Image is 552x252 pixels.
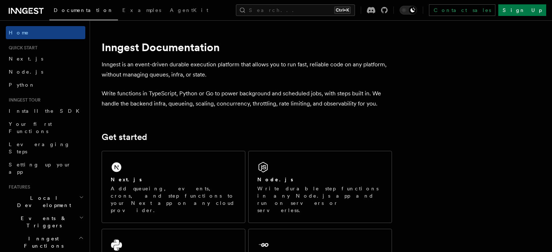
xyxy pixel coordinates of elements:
[9,162,71,175] span: Setting up your app
[111,185,236,214] p: Add queueing, events, crons, and step functions to your Next app on any cloud provider.
[6,138,85,158] a: Leveraging Steps
[6,45,37,51] span: Quick start
[102,88,392,109] p: Write functions in TypeScript, Python or Go to power background and scheduled jobs, with steps bu...
[102,59,392,80] p: Inngest is an event-driven durable execution platform that allows you to run fast, reliable code ...
[257,176,293,183] h2: Node.js
[6,191,85,212] button: Local Development
[54,7,114,13] span: Documentation
[102,132,147,142] a: Get started
[6,184,30,190] span: Features
[9,108,84,114] span: Install the SDK
[498,4,546,16] a: Sign Up
[6,212,85,232] button: Events & Triggers
[248,151,392,223] a: Node.jsWrite durable step functions in any Node.js app and run on servers or serverless.
[170,7,208,13] span: AgentKit
[6,158,85,178] a: Setting up your app
[334,7,351,14] kbd: Ctrl+K
[6,194,79,209] span: Local Development
[6,97,41,103] span: Inngest tour
[9,56,43,62] span: Next.js
[9,69,43,75] span: Node.js
[6,117,85,138] a: Your first Functions
[236,4,355,16] button: Search...Ctrl+K
[122,7,161,13] span: Examples
[6,52,85,65] a: Next.js
[9,141,70,154] span: Leveraging Steps
[102,41,392,54] h1: Inngest Documentation
[165,2,213,20] a: AgentKit
[9,121,52,134] span: Your first Functions
[6,26,85,39] a: Home
[49,2,118,20] a: Documentation
[9,82,35,88] span: Python
[6,235,78,249] span: Inngest Functions
[6,65,85,78] a: Node.js
[6,215,79,229] span: Events & Triggers
[102,151,245,223] a: Next.jsAdd queueing, events, crons, and step functions to your Next app on any cloud provider.
[257,185,383,214] p: Write durable step functions in any Node.js app and run on servers or serverless.
[6,78,85,91] a: Python
[118,2,165,20] a: Examples
[6,104,85,117] a: Install the SDK
[400,6,417,15] button: Toggle dark mode
[111,176,142,183] h2: Next.js
[429,4,495,16] a: Contact sales
[9,29,29,36] span: Home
